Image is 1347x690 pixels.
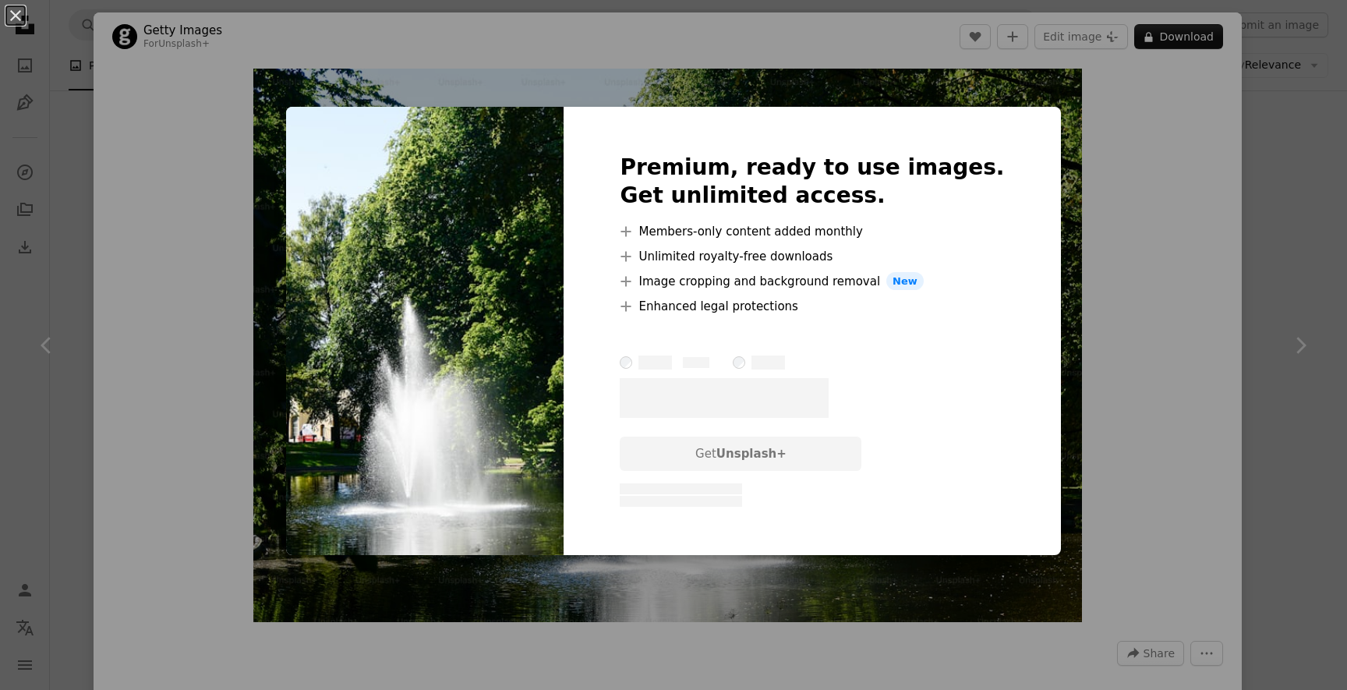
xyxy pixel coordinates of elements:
[620,437,861,471] div: Get
[620,222,1004,241] li: Members-only content added monthly
[716,447,787,461] strong: Unsplash+
[733,356,745,369] input: – ––––
[620,272,1004,291] li: Image cropping and background removal
[620,378,829,419] span: – –––– ––––.
[620,483,742,494] span: – – –––– – ––– –––– – –––– ––
[620,496,742,507] span: – – –––– – ––– –––– – –––– ––
[620,247,1004,266] li: Unlimited royalty-free downloads
[638,356,672,370] span: – ––––
[620,356,632,369] input: – ––––– ––––
[886,272,924,291] span: New
[683,357,709,368] span: – ––––
[286,107,564,556] img: premium_photo-1733266955631-fd29907afae8
[620,154,1004,210] h2: Premium, ready to use images. Get unlimited access.
[620,297,1004,316] li: Enhanced legal protections
[751,356,785,370] span: – ––––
